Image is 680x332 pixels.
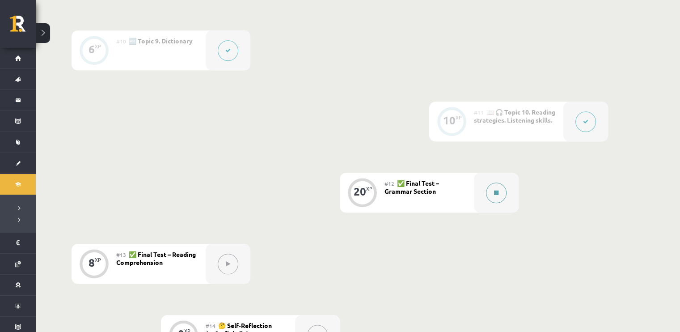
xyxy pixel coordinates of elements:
[116,250,196,266] span: ✅ Final Test – Reading Comprehension
[354,187,366,196] div: 20
[456,115,462,120] div: XP
[384,179,439,195] span: ✅ Final Test – Grammar Section
[384,180,394,187] span: #12
[206,322,215,329] span: #14
[89,45,95,53] div: 6
[443,116,456,124] div: 10
[10,16,36,38] a: Rīgas 1. Tālmācības vidusskola
[116,251,126,258] span: #13
[474,108,555,124] span: 📖 🎧 Topic 10. Reading strategies. Listening skills.
[474,109,484,116] span: #11
[95,257,101,262] div: XP
[95,44,101,49] div: XP
[366,186,372,191] div: XP
[89,259,95,267] div: 8
[129,37,193,45] span: 🔤 Topic 9. Dictionary
[116,38,126,45] span: #10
